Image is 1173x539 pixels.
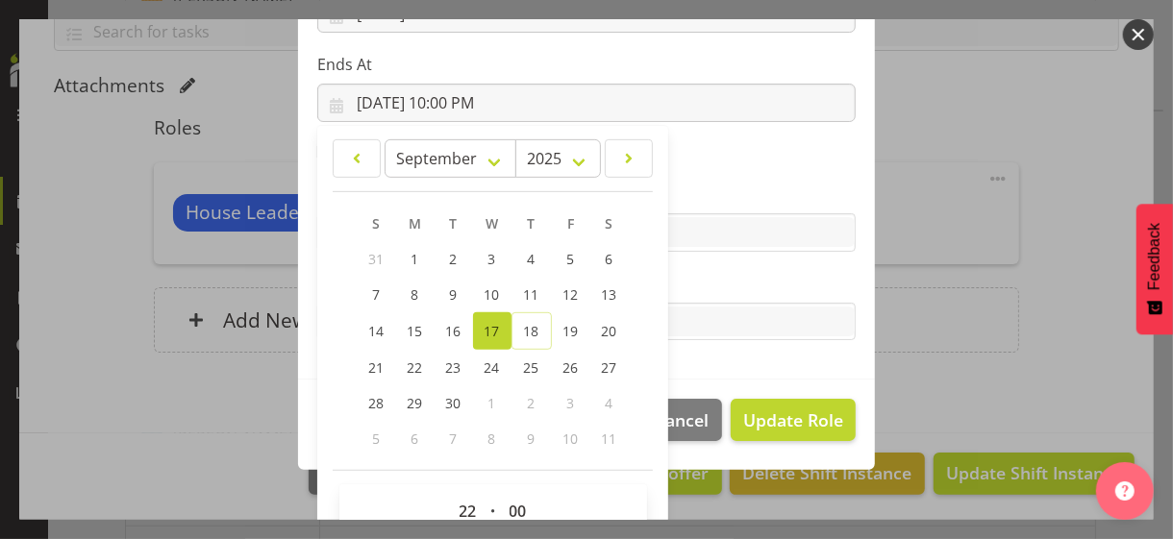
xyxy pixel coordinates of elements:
span: 8 [488,429,496,448]
a: 17 [473,312,512,350]
a: 7 [358,277,396,312]
a: 14 [358,312,396,350]
a: 1 [396,241,435,277]
span: 30 [446,394,462,412]
span: 1 [412,250,419,268]
span: 2 [450,250,458,268]
span: 18 [524,322,539,340]
span: 12 [563,285,579,304]
a: 6 [590,241,629,277]
span: 23 [446,358,462,377]
a: 24 [473,350,512,385]
span: 22 [408,358,423,377]
span: T [450,214,458,233]
button: Cancel [642,399,721,441]
span: S [373,214,381,233]
span: 10 [563,429,579,448]
a: 26 [552,350,590,385]
button: Feedback - Show survey [1136,204,1173,334]
span: F [567,214,574,233]
span: 2 [528,394,536,412]
span: 4 [528,250,536,268]
span: 29 [408,394,423,412]
span: Feedback [1146,223,1163,290]
a: 29 [396,385,435,421]
a: 10 [473,277,512,312]
a: 21 [358,350,396,385]
span: 10 [485,285,500,304]
span: 11 [602,429,617,448]
span: 6 [606,250,613,268]
img: help-xxl-2.png [1115,481,1135,501]
a: 4 [512,241,552,277]
span: 3 [488,250,496,268]
a: 11 [512,277,552,312]
span: 21 [369,358,385,377]
span: 5 [373,429,381,448]
span: W [486,214,498,233]
button: Update Role [731,399,856,441]
span: Cancel [656,407,710,432]
span: 9 [528,429,536,448]
a: 22 [396,350,435,385]
span: S [606,214,613,233]
a: 12 [552,277,590,312]
span: 1 [488,394,496,412]
span: 19 [563,322,579,340]
span: 8 [412,285,419,304]
span: 20 [602,322,617,340]
span: 15 [408,322,423,340]
a: 16 [435,312,473,350]
span: 5 [567,250,575,268]
span: 25 [524,358,539,377]
a: 27 [590,350,629,385]
a: 13 [590,277,629,312]
span: 28 [369,394,385,412]
a: 15 [396,312,435,350]
a: 25 [512,350,552,385]
input: Click to select... [317,84,856,122]
a: 3 [473,241,512,277]
span: 14 [369,322,385,340]
span: 11 [524,285,539,304]
span: 6 [412,429,419,448]
span: 3 [567,394,575,412]
a: 19 [552,312,590,350]
label: Ends At [317,53,856,76]
span: 27 [602,358,617,377]
span: 9 [450,285,458,304]
a: 28 [358,385,396,421]
span: 7 [373,285,381,304]
span: 13 [602,285,617,304]
span: 4 [606,394,613,412]
a: 5 [552,241,590,277]
a: 8 [396,277,435,312]
span: 24 [485,358,500,377]
span: 7 [450,429,458,448]
a: 20 [590,312,629,350]
span: 16 [446,322,462,340]
span: T [528,214,536,233]
span: 26 [563,358,579,377]
a: 2 [435,241,473,277]
span: 17 [485,322,500,340]
span: M [409,214,421,233]
a: 23 [435,350,473,385]
a: 9 [435,277,473,312]
span: 31 [369,250,385,268]
a: 18 [512,312,552,350]
a: 30 [435,385,473,421]
span: Update Role [743,407,843,432]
